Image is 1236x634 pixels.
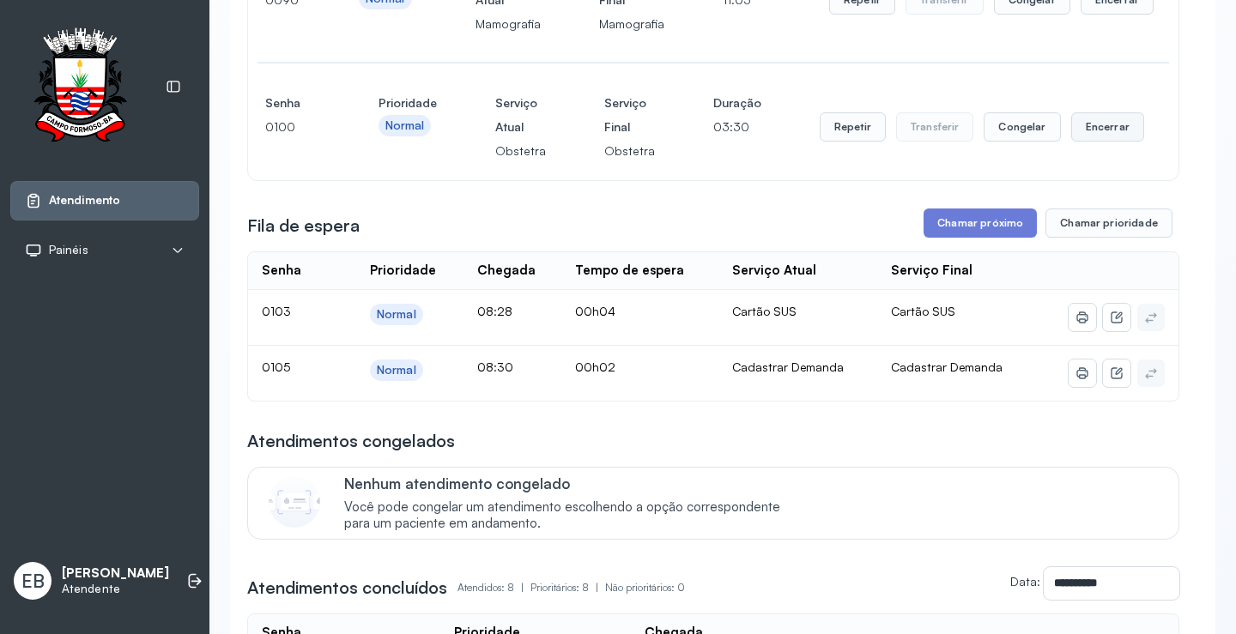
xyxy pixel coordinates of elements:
div: Normal [377,363,416,377]
span: Cadastrar Demanda [891,359,1003,374]
span: | [521,581,524,594]
p: Atendidos: 8 [457,576,530,600]
span: 08:28 [477,304,512,318]
div: Serviço Atual [732,263,816,279]
span: Você pode congelar um atendimento escolhendo a opção correspondente para um paciente em andamento. [344,499,798,532]
div: Senha [262,263,301,279]
label: Data: [1010,574,1040,589]
span: 0103 [262,304,291,318]
p: Não prioritários: 0 [605,576,685,600]
p: Prioritários: 8 [530,576,605,600]
span: Atendimento [49,193,120,208]
div: Chegada [477,263,536,279]
button: Chamar prioridade [1045,208,1172,238]
img: Imagem de CalloutCard [269,476,320,528]
button: Encerrar [1071,112,1144,142]
div: Cadastrar Demanda [732,359,864,375]
p: [PERSON_NAME] [62,565,169,582]
div: Tempo de espera [575,263,684,279]
span: 08:30 [477,359,513,374]
img: Logotipo do estabelecimento [18,27,142,147]
p: Obstetra [495,139,546,163]
h4: Serviço Atual [495,91,546,139]
div: Prioridade [370,263,436,279]
p: Nenhum atendimento congelado [344,474,798,492]
span: Painéis [49,243,88,257]
p: Mamografia [476,12,541,36]
span: | [596,581,598,594]
h4: Prioridade [379,91,437,115]
h4: Serviço Final [604,91,655,139]
span: 0105 [262,359,290,374]
span: 00h02 [575,359,615,374]
h3: Atendimentos concluídos [247,576,447,600]
button: Congelar [984,112,1060,142]
span: Cartão SUS [891,304,955,318]
h3: Fila de espera [247,214,360,238]
span: 00h04 [575,304,615,318]
div: Serviço Final [891,263,972,279]
h4: Duração [713,91,761,115]
p: Atendente [62,582,169,596]
div: Cartão SUS [732,304,864,319]
div: Normal [377,307,416,322]
button: Chamar próximo [924,208,1037,238]
div: Normal [385,118,425,133]
p: 03:30 [713,115,761,139]
a: Atendimento [25,192,185,209]
p: 0100 [265,115,320,139]
button: Repetir [820,112,886,142]
h3: Atendimentos congelados [247,429,455,453]
p: Mamografia [599,12,664,36]
button: Transferir [896,112,974,142]
p: Obstetra [604,139,655,163]
h4: Senha [265,91,320,115]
